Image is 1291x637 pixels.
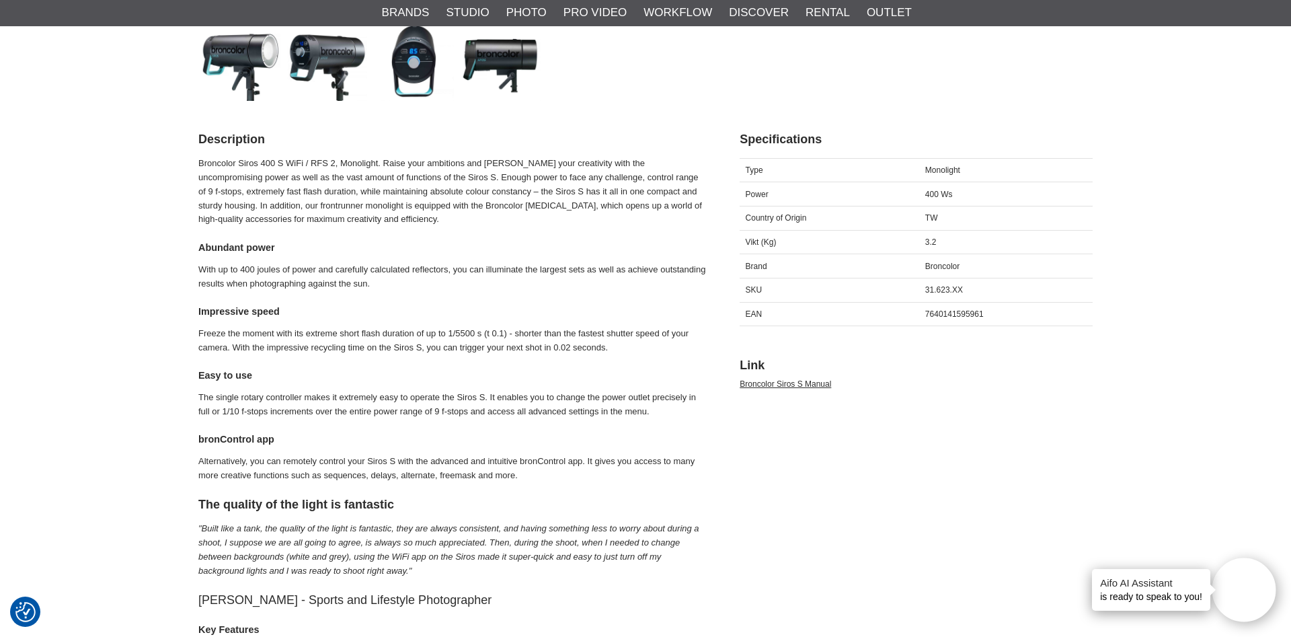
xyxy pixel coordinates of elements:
span: SKU [746,285,762,295]
span: EAN [746,309,762,319]
span: 7640141595961 [925,309,984,319]
img: Broncolor Siros 400 S WiFi / RFS 2 [200,20,281,101]
a: Studio [446,4,489,22]
a: Broncolor Siros S Manual [740,379,831,389]
a: Pro Video [563,4,627,22]
p: With up to 400 joules of power and carefully calculated reflectors, you can illuminate the larges... [198,263,706,291]
span: Vikt (Kg) [746,237,777,247]
h4: bronControl app [198,433,706,446]
span: Monolight [925,165,960,175]
a: Photo [506,4,547,22]
span: TW [925,213,938,223]
span: 3.2 [925,237,937,247]
h4: Easy to use [198,369,706,382]
p: The single rotary controller makes it extremely easy to operate the Siros S. It enables you to ch... [198,391,706,419]
span: Broncolor [925,262,960,271]
h2: Description [198,131,706,148]
a: Workflow [643,4,712,22]
button: Consent Preferences [15,600,36,624]
h4: Impressive speed [198,305,706,318]
h2: Link [740,357,1093,374]
a: Discover [729,4,789,22]
a: Outlet [867,4,912,22]
span: 400 Ws [925,190,953,199]
img: Revisit consent button [15,602,36,622]
span: Power [746,190,769,199]
p: Broncolor Siros 400 S WiFi / RFS 2, Monolight. Raise your ambitions and [PERSON_NAME] your creati... [198,157,706,227]
h4: Abundant power [198,241,706,254]
div: is ready to speak to you! [1092,569,1210,611]
img: Broncolor Siros 400 S WiFi [286,20,368,101]
h5: [PERSON_NAME] - Sports and Lifestyle Photographer [198,592,706,609]
p: Alternatively, you can remotely control your Siros S with the advanced and intuitive bronControl ... [198,455,706,483]
span: Type [746,165,763,175]
img: Broncolor Siros 400 S WiFi [373,20,455,101]
img: Broncolor Siros 400 S WiFi [460,20,541,101]
span: Country of Origin [746,213,807,223]
span: Brand [746,262,767,271]
h4: Key Features [198,623,706,636]
h4: Aifo AI Assistant [1100,576,1202,590]
a: Brands [382,4,430,22]
h2: Specifications [740,131,1093,148]
span: 31.623.XX [925,285,963,295]
em: "Built like a tank, the quality of the light is fantastic, they are always consistent, and having... [198,523,699,575]
h2: The quality of the light is fantastic [198,496,706,513]
p: Freeze the moment with its extreme short flash duration of up to 1/5500 s (t 0.1) - shorter than ... [198,327,706,355]
a: Rental [806,4,850,22]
